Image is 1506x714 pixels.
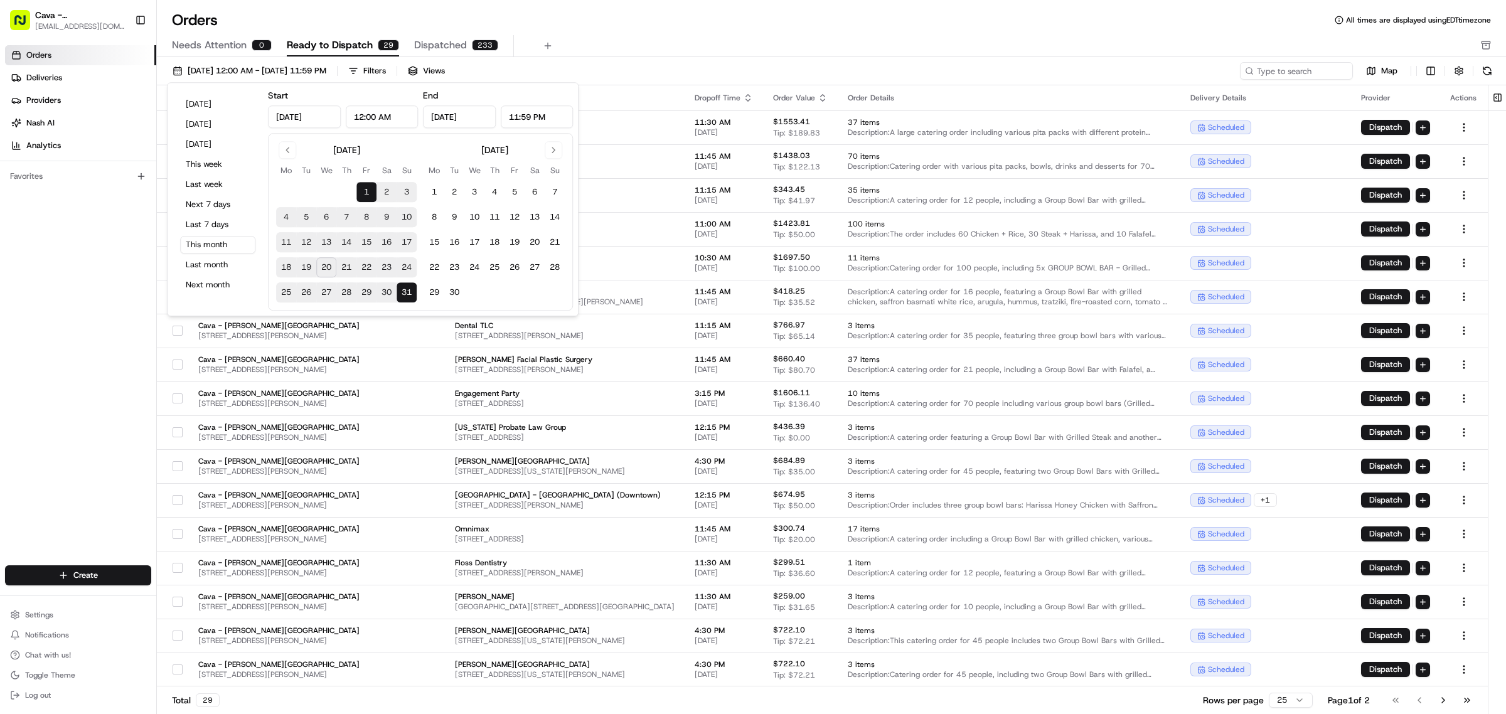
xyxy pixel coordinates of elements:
input: Clear [33,81,207,94]
span: 11:45 AM [695,287,753,297]
button: This week [180,156,255,173]
div: 📗 [13,282,23,292]
span: Ready to Dispatch [287,38,373,53]
img: 1736555255976-a54dd68f-1ca7-489b-9aae-adbdc363a1c4 [13,120,35,142]
button: 22 [356,257,376,277]
span: [DATE] [695,263,753,273]
button: Cava - [PERSON_NAME][GEOGRAPHIC_DATA][EMAIL_ADDRESS][DOMAIN_NAME] [5,5,130,35]
img: 1736555255976-a54dd68f-1ca7-489b-9aae-adbdc363a1c4 [25,229,35,239]
div: Start new chat [56,120,206,132]
a: Providers [5,90,156,110]
span: [STREET_ADDRESS][PERSON_NAME] [455,331,675,341]
span: Chat with us! [25,650,71,660]
span: [US_STATE] Probate Law Group [455,422,675,432]
button: Dispatch [1361,628,1410,643]
div: Actions [1450,93,1478,103]
span: [STREET_ADDRESS][US_STATE][PERSON_NAME] [455,466,675,476]
span: [DATE] 12:00 AM - [DATE] 11:59 PM [188,65,326,77]
span: scheduled [1208,224,1244,234]
input: Time [501,105,574,128]
button: 8 [356,207,376,227]
button: 30 [444,282,464,302]
button: 19 [296,257,316,277]
span: Tip: $80.70 [773,365,815,375]
button: 6 [316,207,336,227]
span: 10:02 AM [111,228,147,238]
span: Settings [25,610,53,620]
span: scheduled [1208,292,1244,302]
button: 10 [464,207,484,227]
button: Dispatch [1361,357,1410,372]
button: 11 [276,232,296,252]
div: Provider [1361,93,1430,103]
span: [PERSON_NAME][GEOGRAPHIC_DATA] [455,456,675,466]
span: Needs Attention [172,38,247,53]
button: Toggle Theme [5,666,151,684]
span: Knowledge Base [25,280,96,293]
span: $766.97 [773,320,805,330]
a: 📗Knowledge Base [8,275,101,298]
span: Dispatched [414,38,467,53]
button: Dispatch [1361,594,1410,609]
span: $1606.11 [773,388,810,398]
span: Providers [26,95,61,106]
button: Next month [180,276,255,294]
span: [DATE] [695,161,753,171]
span: Notifications [25,630,69,640]
div: [DATE] [333,144,360,156]
button: Dispatch [1361,459,1410,474]
label: Start [268,90,288,101]
span: Tip: $50.00 [773,501,815,511]
button: 5 [505,182,525,202]
span: Tip: $35.52 [773,297,815,307]
span: Tip: $122.13 [773,162,820,172]
span: Deliveries [26,72,62,83]
span: 11:15 AM [695,321,753,331]
div: 233 [472,40,498,51]
span: Description: A catering order featuring a Group Bowl Bar with Grilled Steak and another with Hari... [848,432,1170,442]
th: Wednesday [316,164,336,177]
span: Tip: $41.97 [773,196,815,206]
span: $1423.81 [773,218,810,228]
button: 1 [424,182,444,202]
span: 3 items [848,321,1170,331]
button: 1 [356,182,376,202]
span: Description: A large catering order including various pita packs with different protein options, ... [848,127,1170,137]
span: Tip: $136.40 [773,399,820,409]
span: [STREET_ADDRESS][PERSON_NAME] [198,432,360,442]
input: Date [268,105,341,128]
button: Views [402,62,451,80]
button: 9 [376,207,397,227]
span: 10 items [848,388,1170,398]
a: Powered byPylon [88,311,152,321]
span: API Documentation [119,280,201,293]
span: $1553.41 [773,117,810,127]
span: Nash AI [26,117,55,129]
button: 17 [464,232,484,252]
span: Tip: $0.00 [773,433,810,443]
span: 11:45 AM [695,354,753,365]
span: scheduled [1208,495,1244,505]
span: Create [73,570,98,581]
span: [DATE] [695,500,753,510]
button: 14 [336,232,356,252]
th: Tuesday [444,164,464,177]
button: 24 [397,257,417,277]
button: [DATE] 12:00 AM - [DATE] 11:59 PM [167,62,332,80]
div: 💻 [106,282,116,292]
span: $660.40 [773,354,805,364]
th: Saturday [376,164,397,177]
button: Last month [180,256,255,274]
span: [DATE] [695,297,753,307]
div: 29 [378,40,399,51]
span: $418.25 [773,286,805,296]
h1: Orders [172,10,218,30]
button: 23 [444,257,464,277]
span: Orders [26,50,51,61]
button: 24 [464,257,484,277]
button: 15 [356,232,376,252]
span: [EMAIL_ADDRESS][DOMAIN_NAME] [35,21,125,31]
span: 11:45 AM [695,151,753,161]
button: Refresh [1478,62,1496,80]
span: Description: Order includes three group bowl bars: Harissa Honey Chicken with Saffron Basmati Whi... [848,500,1170,510]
